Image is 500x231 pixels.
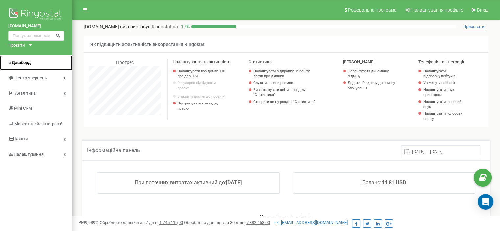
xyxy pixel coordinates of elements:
span: використовує Ringostat на [120,24,178,29]
span: Дашборд [12,60,31,65]
span: Налаштування профілю [411,7,463,12]
a: Налаштувати фоновий звук [423,99,463,109]
a: Вивантажувати звіти з розділу "Статистика" [253,87,315,98]
a: Відкрити доступ до проєкту [178,94,226,99]
a: Налаштувати повідомлення про дзвінки [178,69,226,79]
input: Пошук за номером [8,31,64,41]
a: При поточних витратах активний до:[DATE] [135,179,242,186]
a: Баланс:44,81 USD [362,179,406,186]
a: [DOMAIN_NAME] [8,23,64,29]
a: Налаштувати звук привітання [423,87,463,98]
a: Створити звіт у розділі "Статистика" [253,99,315,104]
span: Статистика [249,59,272,64]
span: Маркетплейс інтеграцій [14,121,63,126]
img: Ringostat logo [8,7,64,23]
span: Налаштування [14,152,44,157]
a: Додати IP адресу до списку блокування [348,81,396,91]
a: Увімкнути callback [423,81,463,86]
a: Налаштувати динамічну підміну [348,69,396,79]
p: 17 % [178,23,191,30]
span: Mini CRM [14,106,32,111]
span: Кошти [15,136,28,141]
span: Оброблено дзвінків за 7 днів : [100,220,183,225]
span: Вихід [477,7,488,12]
a: Налаштувати відправку вебхуків [423,69,463,79]
span: Прогрес [116,60,134,65]
span: [PERSON_NAME] [343,59,374,64]
span: Налаштування та активність [173,59,230,64]
span: Зведені дані дзвінків [260,214,313,220]
span: 99,989% [79,220,99,225]
a: Слухати записи розмов [253,81,315,86]
span: При поточних витратах активний до: [135,179,226,186]
p: [DOMAIN_NAME] [84,23,178,30]
span: Приховати [463,24,484,29]
p: Підтримувати командну працю [178,101,226,111]
a: Налаштувати голосову пошту [423,111,463,121]
span: Баланс: [362,179,381,186]
span: Реферальна програма [348,7,397,12]
u: 7 382 453,00 [246,220,270,225]
a: Налаштувати відправку на пошту звітів про дзвінки [253,69,315,79]
span: Центр звернень [14,75,47,80]
span: Інформаційна панель [87,147,140,153]
span: Як підвищити ефективність використання Ringostat [90,42,205,47]
span: Оброблено дзвінків за 30 днів : [184,220,270,225]
a: [EMAIL_ADDRESS][DOMAIN_NAME] [274,220,348,225]
div: Open Intercom Messenger [478,194,493,210]
u: 1 745 115,00 [159,220,183,225]
span: Телефонія та інтеграції [418,59,464,64]
div: Проєкти [8,42,25,49]
p: Регулярно відвідувати проєкт [178,81,226,91]
span: Аналiтика [15,91,36,96]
